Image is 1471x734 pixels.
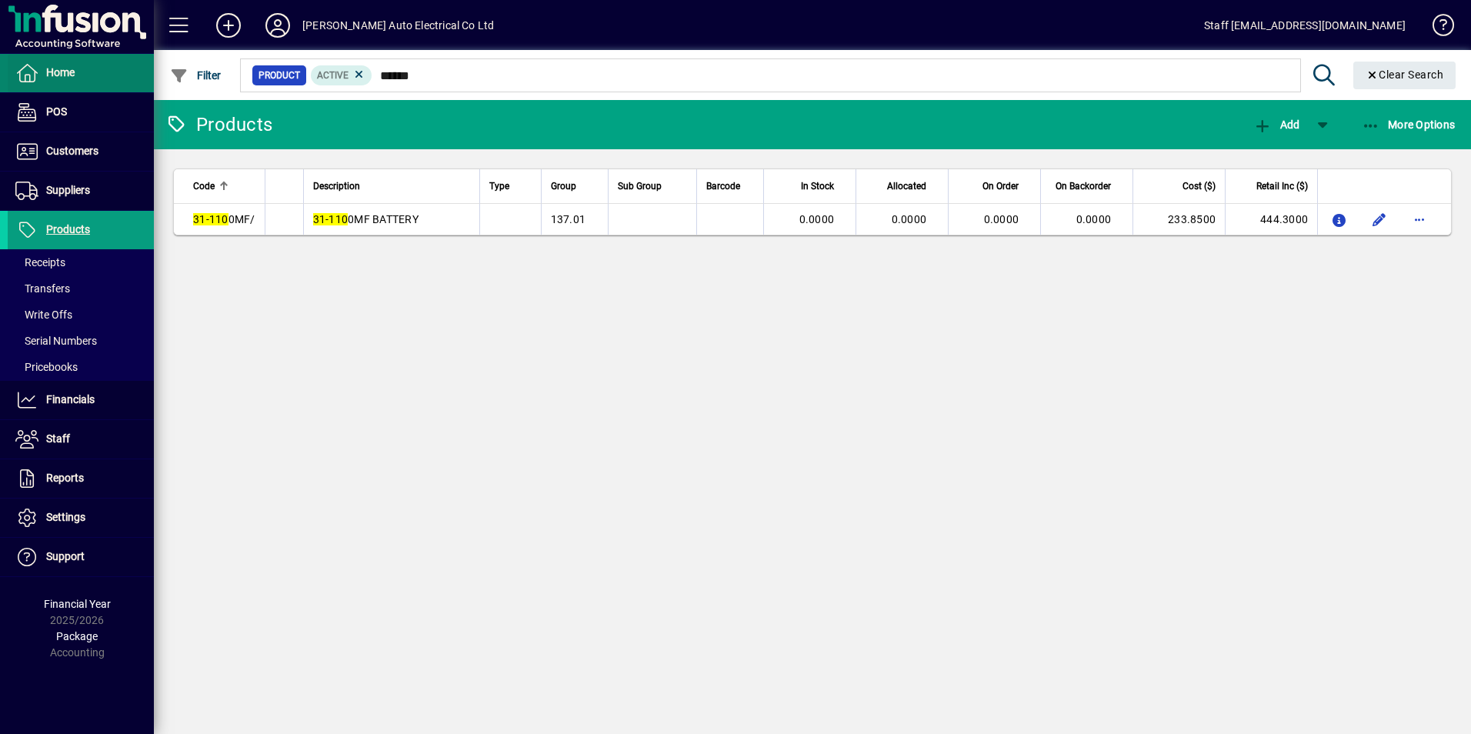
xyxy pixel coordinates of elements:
[1256,178,1308,195] span: Retail Inc ($)
[706,178,740,195] span: Barcode
[551,178,599,195] div: Group
[958,178,1032,195] div: On Order
[1366,68,1444,81] span: Clear Search
[56,630,98,642] span: Package
[15,309,72,321] span: Write Offs
[1076,213,1112,225] span: 0.0000
[253,12,302,39] button: Profile
[15,335,97,347] span: Serial Numbers
[313,213,419,225] span: 0MF BATTERY
[892,213,927,225] span: 0.0000
[8,54,154,92] a: Home
[1225,204,1317,235] td: 444.3000
[8,275,154,302] a: Transfers
[8,381,154,419] a: Financials
[1056,178,1111,195] span: On Backorder
[311,65,372,85] mat-chip: Activation Status: Active
[317,70,349,81] span: Active
[1249,111,1303,138] button: Add
[984,213,1019,225] span: 0.0000
[8,302,154,328] a: Write Offs
[166,62,225,89] button: Filter
[204,12,253,39] button: Add
[618,178,662,195] span: Sub Group
[46,105,67,118] span: POS
[1367,207,1392,232] button: Edit
[489,178,531,195] div: Type
[1353,62,1456,89] button: Clear
[46,66,75,78] span: Home
[313,178,360,195] span: Description
[46,393,95,405] span: Financials
[8,420,154,459] a: Staff
[15,361,78,373] span: Pricebooks
[44,598,111,610] span: Financial Year
[193,213,228,225] em: 31-110
[8,459,154,498] a: Reports
[313,213,349,225] em: 31-110
[170,69,222,82] span: Filter
[46,550,85,562] span: Support
[1407,207,1432,232] button: More options
[1204,13,1406,38] div: Staff [EMAIL_ADDRESS][DOMAIN_NAME]
[1421,3,1452,53] a: Knowledge Base
[887,178,926,195] span: Allocated
[866,178,940,195] div: Allocated
[1253,118,1299,131] span: Add
[982,178,1019,195] span: On Order
[46,223,90,235] span: Products
[302,13,494,38] div: [PERSON_NAME] Auto Electrical Co Ltd
[801,178,834,195] span: In Stock
[1358,111,1459,138] button: More Options
[193,178,255,195] div: Code
[1132,204,1225,235] td: 233.8500
[15,282,70,295] span: Transfers
[46,184,90,196] span: Suppliers
[8,132,154,171] a: Customers
[618,178,687,195] div: Sub Group
[46,472,84,484] span: Reports
[165,112,272,137] div: Products
[1050,178,1125,195] div: On Backorder
[313,178,471,195] div: Description
[8,328,154,354] a: Serial Numbers
[193,213,255,225] span: 0MF/
[259,68,300,83] span: Product
[706,178,754,195] div: Barcode
[799,213,835,225] span: 0.0000
[8,499,154,537] a: Settings
[773,178,848,195] div: In Stock
[8,93,154,132] a: POS
[1182,178,1216,195] span: Cost ($)
[46,511,85,523] span: Settings
[551,178,576,195] span: Group
[8,354,154,380] a: Pricebooks
[8,172,154,210] a: Suppliers
[46,432,70,445] span: Staff
[15,256,65,269] span: Receipts
[489,178,509,195] span: Type
[8,538,154,576] a: Support
[8,249,154,275] a: Receipts
[551,213,586,225] span: 137.01
[46,145,98,157] span: Customers
[1362,118,1456,131] span: More Options
[193,178,215,195] span: Code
